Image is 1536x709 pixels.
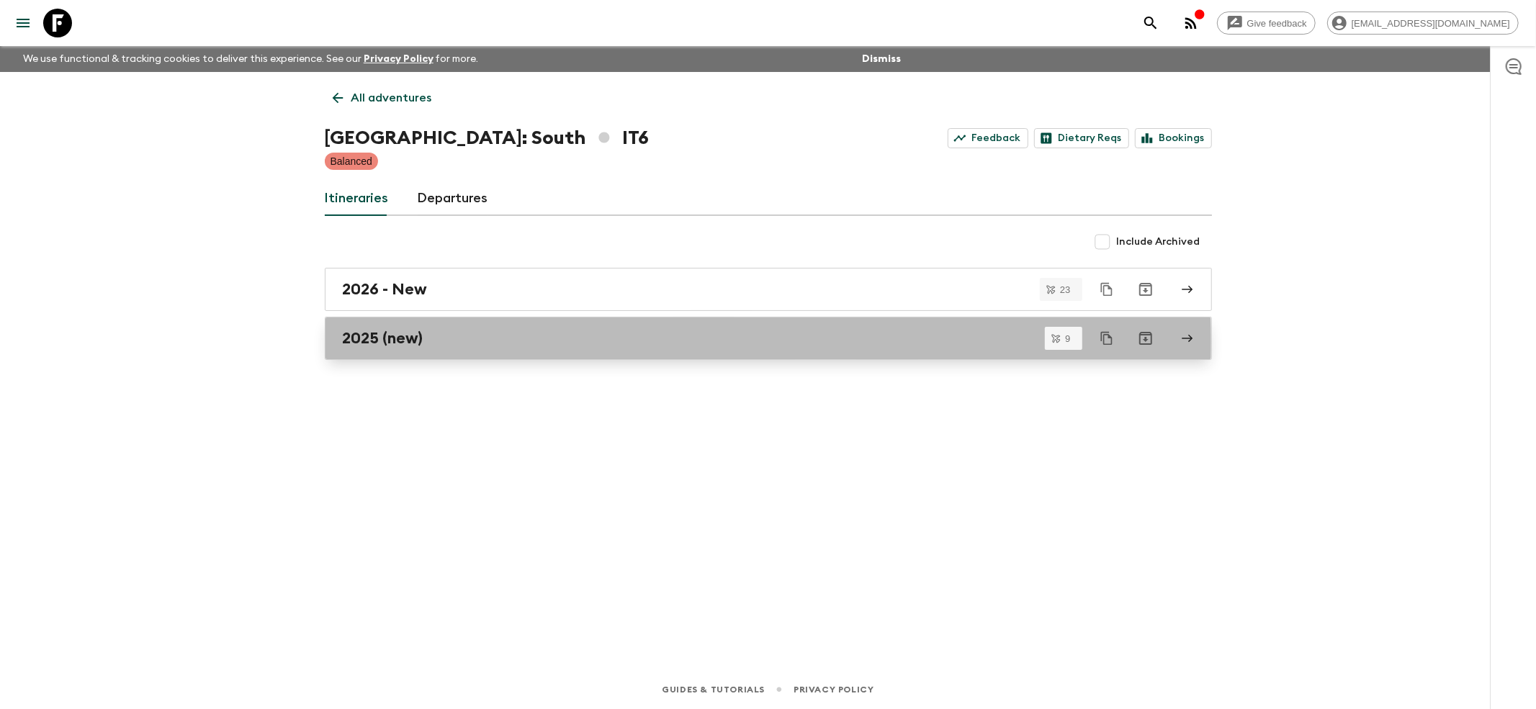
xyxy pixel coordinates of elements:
[794,682,873,697] a: Privacy Policy
[343,280,428,299] h2: 2026 - New
[1034,128,1129,148] a: Dietary Reqs
[1135,128,1212,148] a: Bookings
[9,9,37,37] button: menu
[1136,9,1165,37] button: search adventures
[1131,275,1160,304] button: Archive
[1239,18,1315,29] span: Give feedback
[325,268,1212,311] a: 2026 - New
[1094,325,1120,351] button: Duplicate
[1131,324,1160,353] button: Archive
[1327,12,1519,35] div: [EMAIL_ADDRESS][DOMAIN_NAME]
[17,46,485,72] p: We use functional & tracking cookies to deliver this experience. See our for more.
[325,181,389,216] a: Itineraries
[325,83,440,112] a: All adventures
[351,89,432,107] p: All adventures
[418,181,488,216] a: Departures
[1094,276,1120,302] button: Duplicate
[858,49,904,69] button: Dismiss
[325,124,649,153] h1: [GEOGRAPHIC_DATA]: South IT6
[331,154,372,168] p: Balanced
[662,682,765,697] a: Guides & Tutorials
[364,54,434,64] a: Privacy Policy
[1217,12,1316,35] a: Give feedback
[343,329,423,348] h2: 2025 (new)
[1117,235,1200,249] span: Include Archived
[325,317,1212,360] a: 2025 (new)
[1051,285,1079,294] span: 23
[1344,18,1518,29] span: [EMAIL_ADDRESS][DOMAIN_NAME]
[948,128,1028,148] a: Feedback
[1056,334,1079,343] span: 9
